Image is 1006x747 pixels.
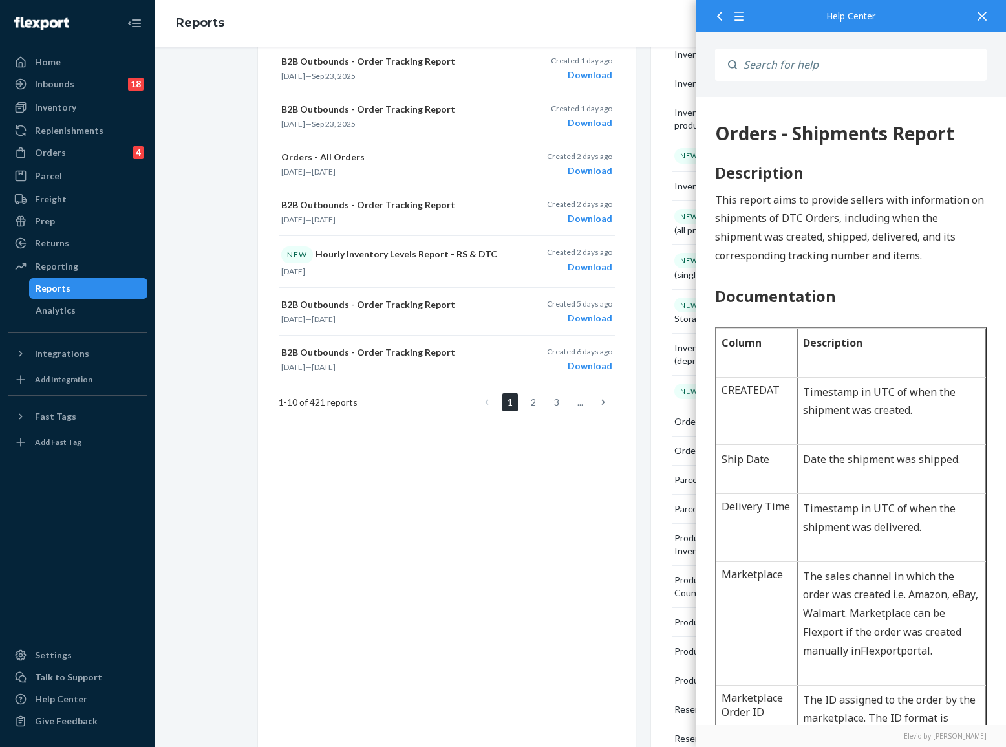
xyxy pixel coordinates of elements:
[21,464,102,588] td: Marketplace
[672,140,883,172] button: NEWInventory - Monthly Reconciliation
[526,393,541,411] a: Page 2
[281,71,305,81] time: [DATE]
[8,166,147,186] a: Parcel
[8,369,147,390] a: Add Integration
[674,473,731,486] div: Parcel - Billing
[674,77,865,90] div: Inventory - Lot tracking and FEFO (all products)
[672,245,883,290] button: NEWInventory Detail Report - LOT & FEFO (single product)
[35,374,92,385] div: Add Integration
[35,237,69,250] div: Returns
[21,280,102,348] td: CREATEDAT
[281,246,500,263] p: Hourly Inventory Levels Report - RS & DTC
[279,288,615,336] button: B2B Outbounds - Order Tracking Report[DATE]—[DATE]Created 5 days agoDownload
[715,731,987,741] a: Elevio by [PERSON_NAME]
[672,695,883,724] button: Reserve Storage - Orders & Transfers
[36,304,76,317] div: Analytics
[107,594,284,649] p: The ID assigned to the order by the marketplace. The ID format is different across marketplaces.
[672,437,883,466] button: Orders - Shipments
[8,211,147,232] a: Prep
[547,261,612,274] div: Download
[502,393,518,411] a: Page 1 is your current page
[35,715,98,728] div: Give Feedback
[674,180,832,193] div: Inventory - Units in Long Term Storage
[19,188,291,211] h2: Documentation
[547,246,612,257] p: Created 2 days ago
[680,386,698,396] p: NEW
[672,290,883,334] button: NEWInventory Detail Report - Reserve Storage
[547,312,612,325] div: Download
[35,410,76,423] div: Fast Tags
[680,151,698,161] p: NEW
[107,353,284,372] p: Date the shipment was shipped.
[279,188,615,236] button: B2B Outbounds - Order Tracking Report[DATE]—[DATE]Created 2 days agoDownload
[36,282,70,295] div: Reports
[35,193,67,206] div: Freight
[674,341,867,367] div: Inventory Details - Reserve Storage (deprecated)
[312,362,336,372] time: [DATE]
[35,78,74,91] div: Inbounds
[672,666,883,695] button: Products - SKUs With Linked Aliases
[21,396,102,464] td: Delivery Time
[281,266,305,276] time: [DATE]
[551,55,612,66] p: Created 1 day ago
[8,120,147,141] a: Replenishments
[312,119,356,129] time: Sep 23, 2025
[8,689,147,709] a: Help Center
[674,384,854,399] div: Inventory Levels Report - RS & DTC
[8,645,147,666] a: Settings
[547,346,612,357] p: Created 6 days ago
[35,56,61,69] div: Home
[8,343,147,364] button: Integrations
[547,199,612,210] p: Created 2 days ago
[674,574,867,600] div: Products - All SKUs With Dims And Alias Counts
[672,466,883,495] button: Parcel - Billing
[672,566,883,608] button: Products - All SKUs With Dims And Alias Counts
[166,5,235,42] ol: breadcrumbs
[281,118,500,129] p: —
[312,71,356,81] time: Sep 23, 2025
[8,189,147,210] a: Freight
[35,437,81,448] div: Add Fast Tag
[279,236,615,287] button: NEWHourly Inventory Levels Report - RS & DTC[DATE]Created 2 days agoDownload
[672,69,883,98] button: Inventory - Lot tracking and FEFO (all products)
[547,164,612,177] div: Download
[133,146,144,159] div: 4
[35,693,87,706] div: Help Center
[680,300,698,310] p: NEW
[737,49,987,81] input: Search
[312,167,336,177] time: [DATE]
[8,74,147,94] a: Inbounds18
[674,209,870,237] div: Inventory Detail Report - LOT & FEFO (all products)
[551,69,612,81] div: Download
[107,402,284,440] p: Timestamp in UTC of when the shipment was delivered.
[128,78,144,91] div: 18
[8,256,147,277] a: Reporting
[35,169,62,182] div: Parcel
[281,167,305,177] time: [DATE]
[8,142,147,163] a: Orders4
[8,406,147,427] button: Fast Tags
[674,106,867,132] div: Inventory - Lot tracking and FEFO (single product)
[165,547,205,561] span: Flexport
[281,166,500,177] p: —
[281,214,500,225] p: —
[281,314,305,324] time: [DATE]
[551,103,612,114] p: Created 1 day ago
[279,336,615,383] button: B2B Outbounds - Order Tracking Report[DATE]—[DATE]Created 6 days agoDownload
[8,667,147,687] button: Talk to Support
[547,298,612,309] p: Created 5 days ago
[672,407,883,437] button: Orders - All Orders
[107,470,284,563] p: The sales channel in which the order was created i.e. Amazon, eBay, Walmart. Marketplace can be F...
[281,314,500,325] p: —
[281,215,305,224] time: [DATE]
[674,298,868,326] div: Inventory Detail Report - Reserve Storage
[281,151,500,164] p: Orders - All Orders
[281,246,313,263] div: NEW
[674,645,846,658] div: Products - Available SKUs With No Aliases
[107,239,167,253] strong: Description
[547,151,612,162] p: Created 2 days ago
[35,215,55,228] div: Prep
[312,314,336,324] time: [DATE]
[279,140,615,188] button: Orders - All Orders[DATE]—[DATE]Created 2 days agoDownload
[281,346,500,359] p: B2B Outbounds - Order Tracking Report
